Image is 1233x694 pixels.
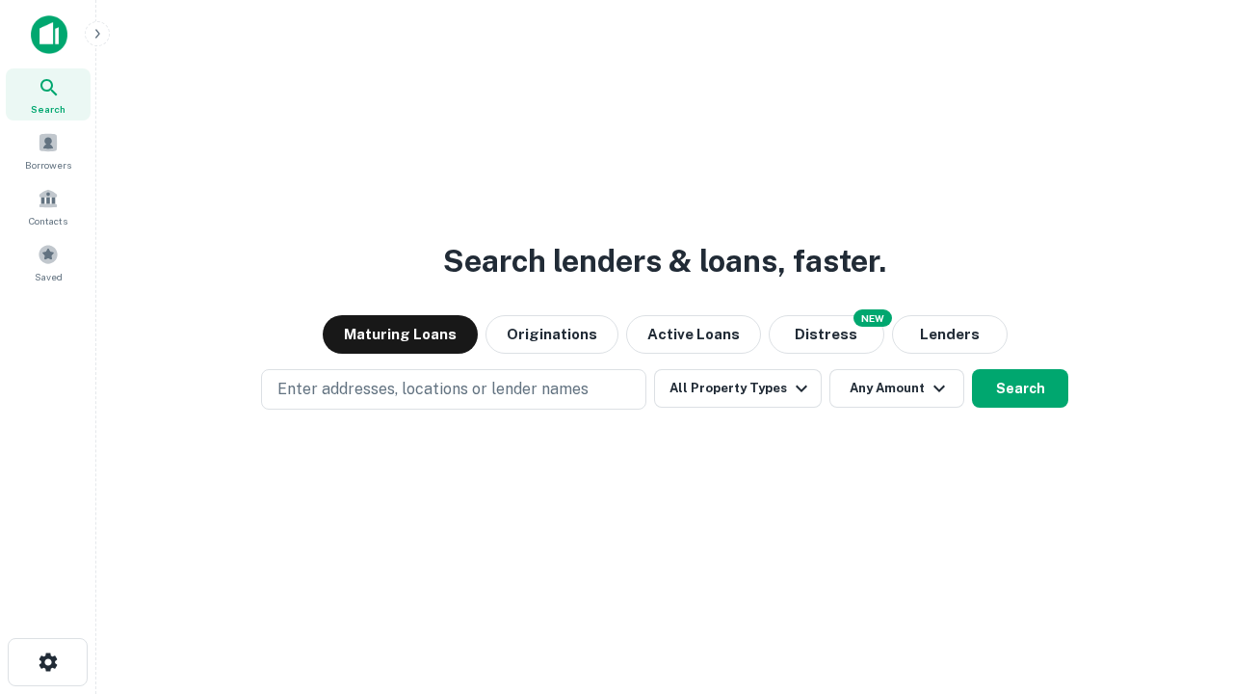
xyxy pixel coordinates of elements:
[31,15,67,54] img: capitalize-icon.png
[6,124,91,176] a: Borrowers
[892,315,1008,354] button: Lenders
[6,68,91,120] a: Search
[35,269,63,284] span: Saved
[972,369,1068,408] button: Search
[654,369,822,408] button: All Property Types
[31,101,66,117] span: Search
[29,213,67,228] span: Contacts
[1137,478,1233,571] iframe: Chat Widget
[769,315,884,354] button: Search distressed loans with lien and other non-mortgage details.
[829,369,964,408] button: Any Amount
[25,157,71,173] span: Borrowers
[443,238,886,284] h3: Search lenders & loans, faster.
[323,315,478,354] button: Maturing Loans
[485,315,618,354] button: Originations
[277,378,589,401] p: Enter addresses, locations or lender names
[6,236,91,288] a: Saved
[853,309,892,327] div: NEW
[6,180,91,232] a: Contacts
[261,369,646,410] button: Enter addresses, locations or lender names
[626,315,761,354] button: Active Loans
